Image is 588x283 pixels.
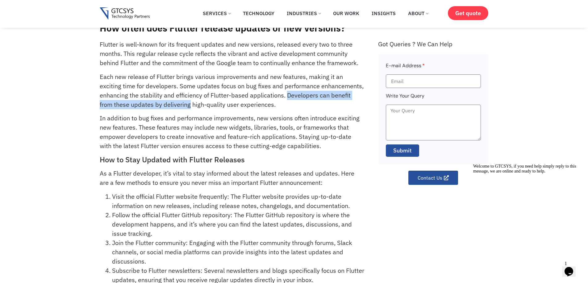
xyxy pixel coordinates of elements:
a: Our Work [328,6,364,20]
span: Submit [393,147,412,155]
a: Insights [367,6,400,20]
form: Faq Form [386,62,481,161]
span: Get quote [455,10,481,16]
a: Industries [282,6,325,20]
li: Visit the official Flutter website frequently: The Flutter website provides up-to-date informatio... [112,192,364,210]
div: Got Queries ? We Can Help [378,40,489,48]
div: Welcome to GTCSYS, if you need help simply reply to this message, we are online and ready to help. [2,2,114,12]
a: Contact Us [408,171,458,185]
input: Email [386,74,481,88]
button: Submit [386,144,419,157]
span: Contact Us [418,175,442,180]
label: Write Your Query [386,92,424,105]
p: In addition to bug fixes and performance improvements, new versions often introduce exciting new ... [100,114,364,151]
img: Gtcsys logo [100,7,150,20]
a: Services [198,6,235,20]
iframe: chat widget [471,161,582,255]
label: E-mail Address [386,62,425,74]
span: Welcome to GTCSYS, if you need help simply reply to this message, we are online and ready to help. [2,2,106,12]
p: As a Flutter developer, it’s vital to stay informed about the latest releases and updates. Here a... [100,169,364,187]
h1: How often does Flutter release updates or new versions? [100,23,372,34]
li: Join the Flutter community: Engaging with the Flutter community through forums, Slack channels, o... [112,238,364,266]
iframe: chat widget [562,258,582,277]
p: Flutter is well-known for its frequent updates and new versions, released every two to three mont... [100,40,364,68]
a: About [403,6,433,20]
a: Get quote [448,6,488,20]
h2: How to Stay Updated with Flutter Releases [100,155,364,164]
p: Each new release of Flutter brings various improvements and new features, making it an exciting t... [100,72,364,109]
a: Technology [238,6,279,20]
li: Follow the official Flutter GitHub repository: The Flutter GitHub repository is where the develop... [112,210,364,238]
